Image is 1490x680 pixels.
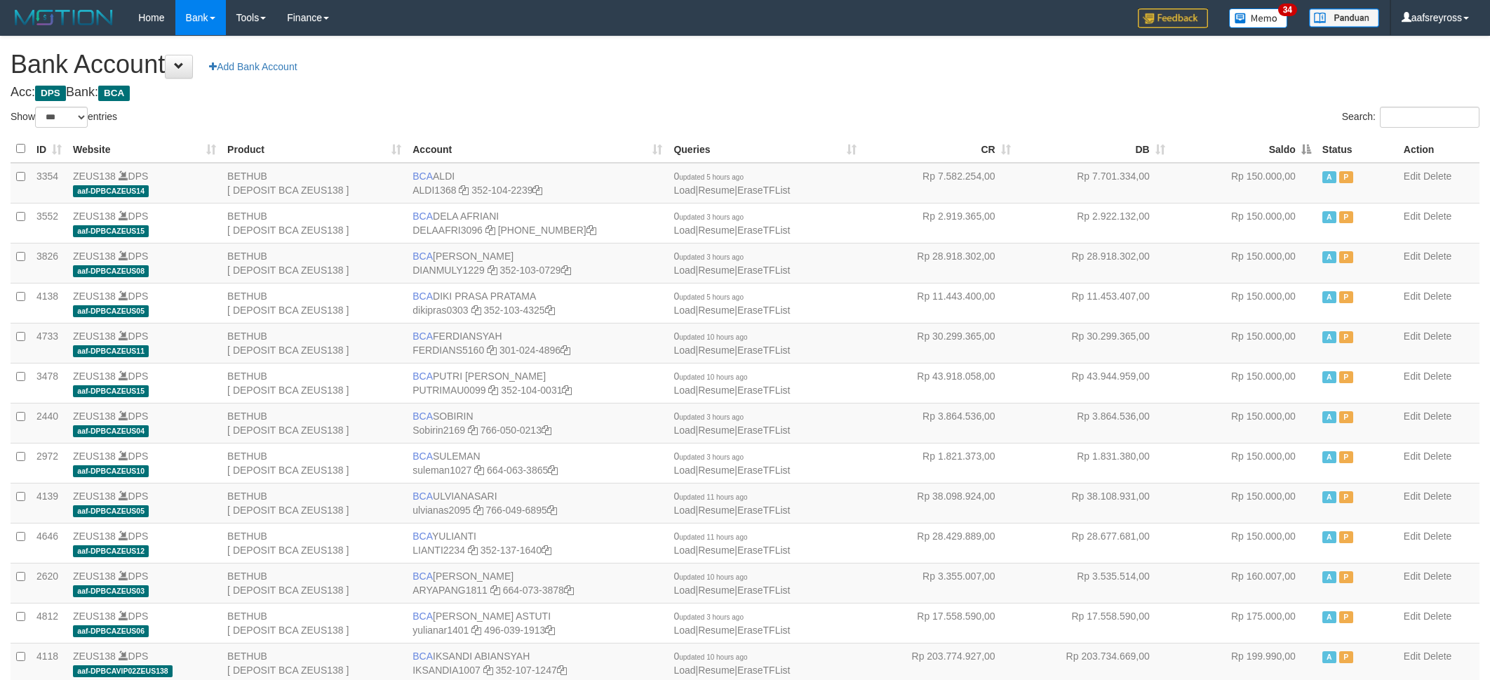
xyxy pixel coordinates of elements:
a: Load [673,625,695,636]
a: Edit [1404,571,1421,582]
a: ZEUS138 [73,651,116,662]
td: Rp 11.443.400,00 [862,283,1016,323]
a: Resume [698,385,734,396]
a: ZEUS138 [73,291,116,302]
a: EraseTFList [737,345,790,356]
td: 2440 [31,403,67,443]
td: BETHUB [ DEPOSIT BCA ZEUS138 ] [222,163,407,204]
td: Rp 38.108.931,00 [1016,483,1171,523]
a: Copy yulianar1401 to clipboard [471,625,481,636]
a: Edit [1404,491,1421,502]
th: Product: activate to sort column ascending [222,135,407,163]
td: DPS [67,483,222,523]
a: Edit [1404,411,1421,422]
a: Delete [1423,331,1451,342]
span: 0 [673,211,744,222]
a: Resume [698,185,734,196]
a: EraseTFList [737,225,790,236]
span: BCA [412,211,433,222]
td: 3552 [31,203,67,243]
a: EraseTFList [737,265,790,276]
a: EraseTFList [737,665,790,676]
a: EraseTFList [737,425,790,436]
td: DPS [67,523,222,563]
a: Copy FERDIANS5160 to clipboard [487,345,497,356]
td: Rp 7.701.334,00 [1016,163,1171,204]
a: Copy LIANTI2234 to clipboard [468,545,478,556]
span: 0 [673,491,747,502]
span: | | [673,211,790,236]
a: Copy Sobirin2169 to clipboard [468,425,478,436]
span: Active [1322,171,1336,183]
a: Resume [698,465,734,476]
span: updated 5 hours ago [679,173,744,181]
span: BCA [412,371,433,382]
a: Delete [1423,251,1451,262]
a: Load [673,265,695,276]
td: Rp 2.919.365,00 [862,203,1016,243]
td: Rp 150.000,00 [1171,283,1317,323]
span: updated 3 hours ago [679,413,744,421]
img: Feedback.jpg [1138,8,1208,28]
span: updated 11 hours ago [679,533,747,541]
a: Load [673,185,695,196]
td: [PERSON_NAME] 664-073-3878 [407,563,668,603]
td: BETHUB [ DEPOSIT BCA ZEUS138 ] [222,603,407,643]
td: PUTRI [PERSON_NAME] 352-104-0031 [407,363,668,403]
a: Copy 4960391913 to clipboard [545,625,555,636]
a: ZEUS138 [73,531,116,542]
a: EraseTFList [737,385,790,396]
span: updated 10 hours ago [679,373,747,381]
td: Rp 150.000,00 [1171,163,1317,204]
span: | | [673,291,790,316]
td: [PERSON_NAME] 352-103-0729 [407,243,668,283]
a: Edit [1404,651,1421,662]
span: 0 [673,331,747,342]
td: BETHUB [ DEPOSIT BCA ZEUS138 ] [222,403,407,443]
a: Copy ARYAPANG1811 to clipboard [490,585,500,596]
a: FERDIANS5160 [412,345,484,356]
input: Search: [1380,107,1479,128]
span: | | [673,371,790,396]
span: BCA [412,291,433,302]
td: Rp 3.535.514,00 [1016,563,1171,603]
a: PUTRIMAU0099 [412,385,485,396]
a: Sobirin2169 [412,425,465,436]
span: Paused [1339,291,1353,303]
a: Edit [1404,331,1421,342]
a: Load [673,585,695,596]
td: Rp 43.944.959,00 [1016,363,1171,403]
a: Resume [698,545,734,556]
td: Rp 150.000,00 [1171,403,1317,443]
span: updated 3 hours ago [679,253,744,261]
a: Resume [698,425,734,436]
span: updated 11 hours ago [679,493,747,501]
a: Load [673,425,695,436]
td: Rp 28.429.889,00 [862,523,1016,563]
a: Copy suleman1027 to clipboard [474,465,484,476]
a: Load [673,385,695,396]
span: Active [1322,211,1336,223]
a: Copy 3521042239 to clipboard [532,185,542,196]
span: | | [673,451,790,476]
a: Copy IKSANDIA1007 to clipboard [483,665,493,676]
a: Resume [698,665,734,676]
td: BETHUB [ DEPOSIT BCA ZEUS138 ] [222,243,407,283]
span: Paused [1339,411,1353,423]
a: yulianar1401 [412,625,469,636]
span: Active [1322,331,1336,343]
td: Rp 38.098.924,00 [862,483,1016,523]
span: Active [1322,571,1336,583]
span: | | [673,491,790,516]
a: ZEUS138 [73,611,116,622]
h1: Bank Account [11,51,1479,79]
a: ZEUS138 [73,331,116,342]
span: BCA [412,571,433,582]
span: Paused [1339,251,1353,263]
img: panduan.png [1309,8,1379,27]
span: aaf-DPBCAZEUS11 [73,345,149,357]
a: Copy 3521071247 to clipboard [557,665,567,676]
td: DPS [67,323,222,363]
td: Rp 3.864.536,00 [862,403,1016,443]
a: Edit [1404,451,1421,462]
